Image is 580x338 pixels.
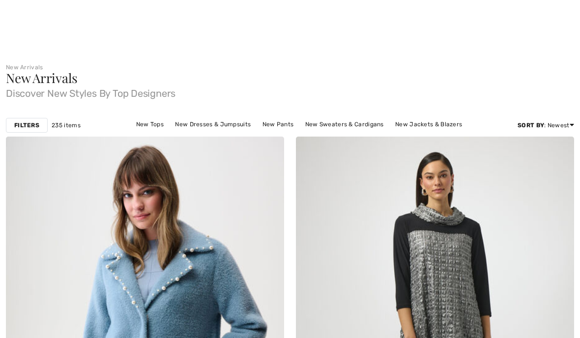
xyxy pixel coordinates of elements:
a: New Dresses & Jumpsuits [170,118,256,131]
div: : Newest [518,121,574,130]
a: New Pants [258,118,299,131]
a: New Skirts [250,131,291,143]
a: New Arrivals [6,64,43,71]
strong: Filters [14,121,39,130]
strong: Sort By [518,122,544,129]
a: New Outerwear [292,131,348,143]
span: 235 items [52,121,81,130]
a: New Jackets & Blazers [390,118,467,131]
a: New Tops [131,118,169,131]
span: New Arrivals [6,69,77,86]
span: Discover New Styles By Top Designers [6,84,574,98]
a: New Sweaters & Cardigans [300,118,389,131]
